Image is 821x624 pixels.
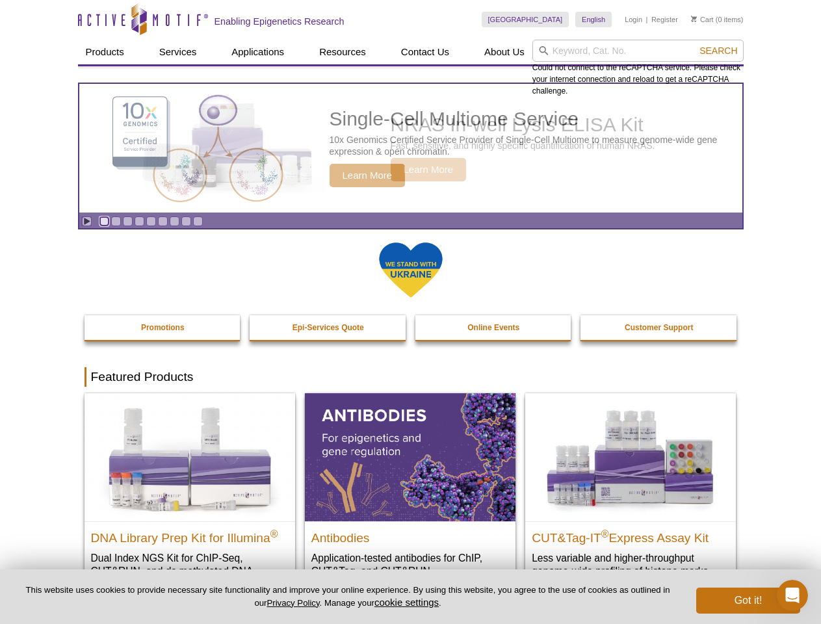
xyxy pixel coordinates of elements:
a: Go to slide 6 [158,216,168,226]
a: Go to slide 1 [99,216,109,226]
h2: Featured Products [85,367,737,387]
img: CUT&Tag-IT® Express Assay Kit [525,393,736,521]
a: [GEOGRAPHIC_DATA] [482,12,569,27]
sup: ® [270,528,278,539]
h2: CUT&Tag-IT Express Assay Kit [532,525,729,545]
sup: ® [601,528,609,539]
a: Epi-Services Quote [250,315,407,340]
a: Promotions [85,315,242,340]
a: Go to slide 2 [111,216,121,226]
li: (0 items) [691,12,744,27]
p: Application-tested antibodies for ChIP, CUT&Tag, and CUT&RUN. [311,551,509,578]
a: Go to slide 3 [123,216,133,226]
p: This website uses cookies to provide necessary site functionality and improve your online experie... [21,584,675,609]
input: Keyword, Cat. No. [532,40,744,62]
a: CUT&Tag-IT® Express Assay Kit CUT&Tag-IT®Express Assay Kit Less variable and higher-throughput ge... [525,393,736,590]
h2: DNA Library Prep Kit for Illumina [91,525,289,545]
p: Less variable and higher-throughput genome-wide profiling of histone marks​. [532,551,729,578]
a: Login [625,15,642,24]
a: Online Events [415,315,573,340]
a: Go to slide 9 [193,216,203,226]
button: Got it! [696,588,800,614]
strong: Online Events [467,323,519,332]
a: Go to slide 4 [135,216,144,226]
a: Toggle autoplay [82,216,92,226]
a: Applications [224,40,292,64]
a: Products [78,40,132,64]
img: Your Cart [691,16,697,22]
li: | [646,12,648,27]
img: We Stand With Ukraine [378,241,443,299]
h2: Enabling Epigenetics Research [215,16,345,27]
a: Go to slide 8 [181,216,191,226]
img: All Antibodies [305,393,515,521]
button: cookie settings [374,597,439,608]
a: Register [651,15,678,24]
a: Go to slide 7 [170,216,179,226]
strong: Customer Support [625,323,693,332]
button: Search [696,45,741,57]
span: Search [699,45,737,56]
a: All Antibodies Antibodies Application-tested antibodies for ChIP, CUT&Tag, and CUT&RUN. [305,393,515,590]
strong: Promotions [141,323,185,332]
p: Dual Index NGS Kit for ChIP-Seq, CUT&RUN, and ds methylated DNA assays. [91,551,289,591]
div: Could not connect to the reCAPTCHA service. Please check your internet connection and reload to g... [532,40,744,97]
iframe: Intercom live chat [777,580,808,611]
a: Services [151,40,205,64]
a: Customer Support [580,315,738,340]
a: Resources [311,40,374,64]
strong: Epi-Services Quote [293,323,364,332]
a: Contact Us [393,40,457,64]
h2: Antibodies [311,525,509,545]
a: Go to slide 5 [146,216,156,226]
img: DNA Library Prep Kit for Illumina [85,393,295,521]
a: DNA Library Prep Kit for Illumina DNA Library Prep Kit for Illumina® Dual Index NGS Kit for ChIP-... [85,393,295,603]
a: Privacy Policy [267,598,319,608]
a: About Us [476,40,532,64]
a: English [575,12,612,27]
a: Cart [691,15,714,24]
